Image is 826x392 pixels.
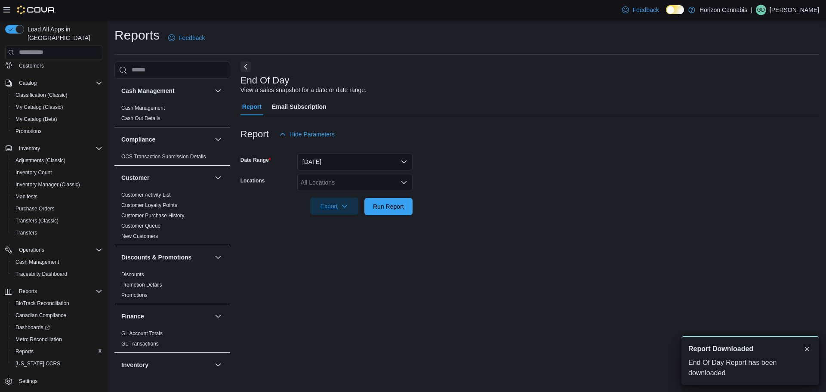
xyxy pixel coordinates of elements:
[9,346,106,358] button: Reports
[770,5,819,15] p: [PERSON_NAME]
[12,204,102,214] span: Purchase Orders
[121,222,160,229] span: Customer Queue
[12,257,102,267] span: Cash Management
[12,358,102,369] span: Washington CCRS
[12,155,102,166] span: Adjustments (Classic)
[114,190,230,245] div: Customer
[12,334,65,345] a: Metrc Reconciliation
[9,154,106,167] button: Adjustments (Classic)
[240,129,269,139] h3: Report
[666,14,666,15] span: Dark Mode
[12,334,102,345] span: Metrc Reconciliation
[121,213,185,219] a: Customer Purchase History
[121,340,159,347] span: GL Transactions
[242,98,262,115] span: Report
[15,116,57,123] span: My Catalog (Beta)
[9,321,106,333] a: Dashboards
[19,288,37,295] span: Reports
[276,126,338,143] button: Hide Parameters
[12,114,61,124] a: My Catalog (Beta)
[15,376,102,386] span: Settings
[121,253,191,262] h3: Discounts & Promotions
[19,378,37,385] span: Settings
[240,75,290,86] h3: End Of Day
[12,90,102,100] span: Classification (Classic)
[364,198,413,215] button: Run Report
[165,29,208,46] a: Feedback
[15,92,68,99] span: Classification (Classic)
[666,5,684,14] input: Dark Mode
[114,328,230,352] div: Finance
[2,59,106,72] button: Customers
[15,245,48,255] button: Operations
[121,153,206,160] span: OCS Transaction Submission Details
[315,198,353,215] span: Export
[15,143,43,154] button: Inventory
[272,98,327,115] span: Email Subscription
[9,215,106,227] button: Transfers (Classic)
[19,247,44,253] span: Operations
[121,105,165,111] a: Cash Management
[290,130,335,139] span: Hide Parameters
[15,157,65,164] span: Adjustments (Classic)
[12,322,53,333] a: Dashboards
[373,202,404,211] span: Run Report
[9,256,106,268] button: Cash Management
[121,202,177,208] a: Customer Loyalty Points
[121,86,175,95] h3: Cash Management
[121,202,177,209] span: Customer Loyalty Points
[310,198,358,215] button: Export
[12,167,55,178] a: Inventory Count
[121,361,211,369] button: Inventory
[2,244,106,256] button: Operations
[15,324,50,331] span: Dashboards
[757,5,765,15] span: GD
[121,191,171,198] span: Customer Activity List
[240,86,367,95] div: View a sales snapshot for a date or date range.
[114,269,230,304] div: Discounts & Promotions
[9,113,106,125] button: My Catalog (Beta)
[19,62,44,69] span: Customers
[121,361,148,369] h3: Inventory
[15,271,67,278] span: Traceabilty Dashboard
[297,153,413,170] button: [DATE]
[751,5,752,15] p: |
[213,134,223,145] button: Compliance
[15,259,59,265] span: Cash Management
[24,25,102,42] span: Load All Apps in [GEOGRAPHIC_DATA]
[12,126,45,136] a: Promotions
[756,5,766,15] div: Gigi Dodds
[9,333,106,346] button: Metrc Reconciliation
[12,90,71,100] a: Classification (Classic)
[632,6,659,14] span: Feedback
[15,193,37,200] span: Manifests
[121,282,162,288] a: Promotion Details
[15,286,40,296] button: Reports
[121,341,159,347] a: GL Transactions
[12,191,41,202] a: Manifests
[9,89,106,101] button: Classification (Classic)
[15,217,59,224] span: Transfers (Classic)
[15,348,34,355] span: Reports
[121,312,144,321] h3: Finance
[12,179,102,190] span: Inventory Manager (Classic)
[9,297,106,309] button: BioTrack Reconciliation
[15,60,102,71] span: Customers
[213,86,223,96] button: Cash Management
[15,360,60,367] span: [US_STATE] CCRS
[401,179,407,186] button: Open list of options
[121,115,160,121] a: Cash Out Details
[9,268,106,280] button: Traceabilty Dashboard
[121,135,155,144] h3: Compliance
[12,310,102,321] span: Canadian Compliance
[121,115,160,122] span: Cash Out Details
[9,101,106,113] button: My Catalog (Classic)
[121,281,162,288] span: Promotion Details
[12,102,102,112] span: My Catalog (Classic)
[121,192,171,198] a: Customer Activity List
[15,376,41,386] a: Settings
[12,228,40,238] a: Transfers
[15,78,40,88] button: Catalog
[240,177,265,184] label: Locations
